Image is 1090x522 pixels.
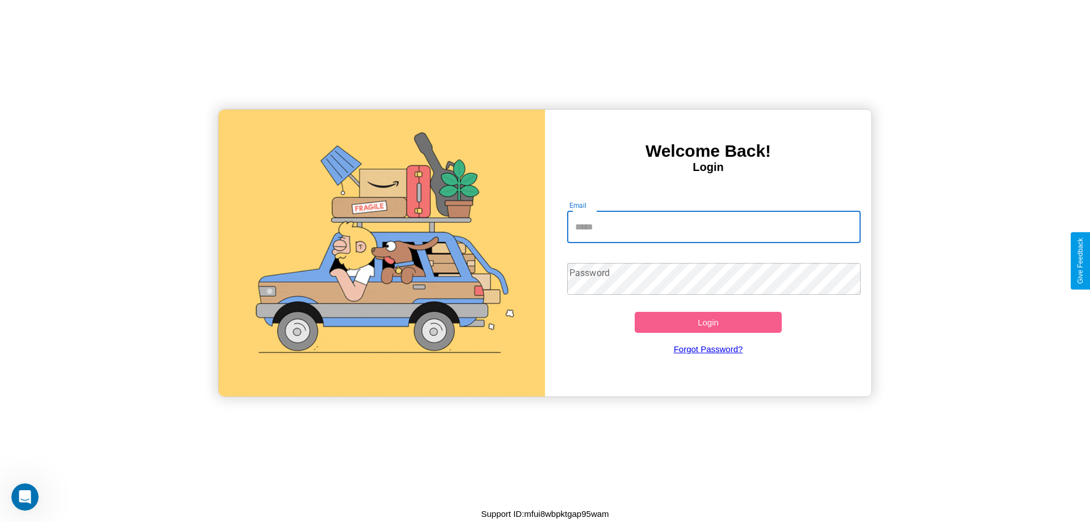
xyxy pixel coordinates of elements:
iframe: Intercom live chat [11,483,39,511]
div: Give Feedback [1076,238,1084,284]
button: Login [635,312,782,333]
label: Email [569,201,587,210]
a: Forgot Password? [561,333,856,365]
p: Support ID: mfui8wbpktgap95wam [481,506,609,521]
h3: Welcome Back! [545,141,871,161]
h4: Login [545,161,871,174]
img: gif [219,110,545,396]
